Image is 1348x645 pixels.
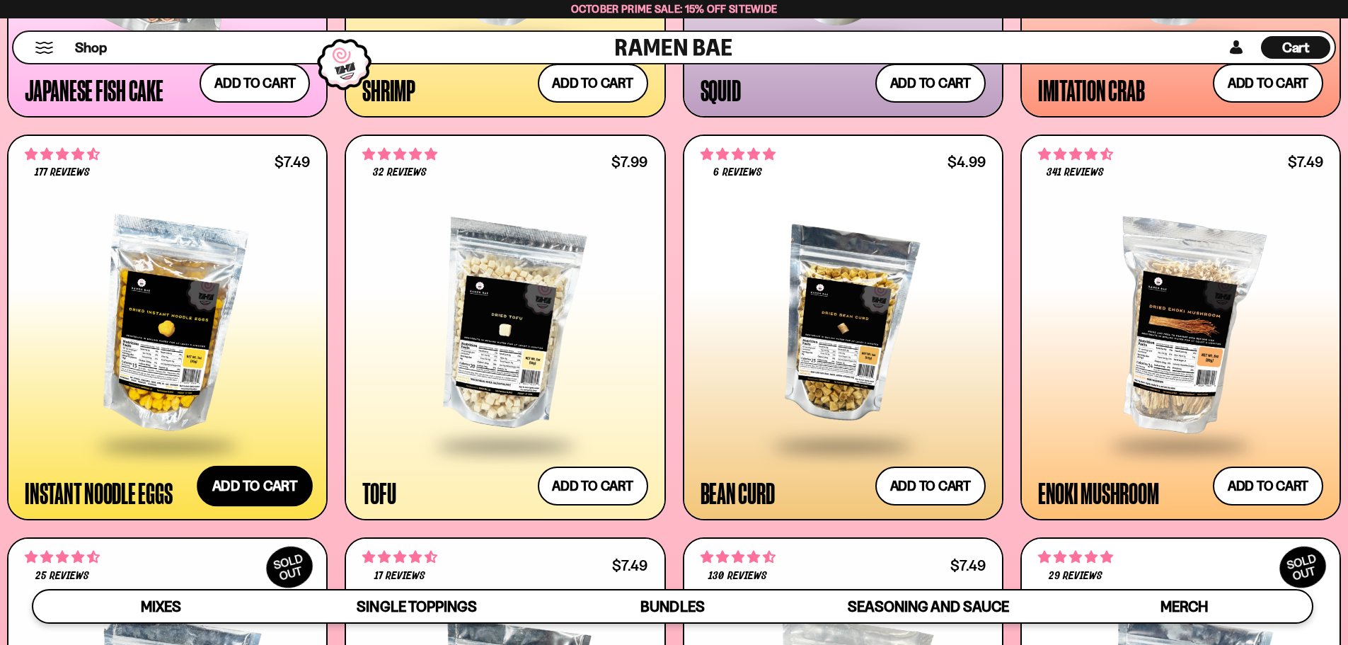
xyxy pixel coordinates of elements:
[538,467,648,506] button: Add to cart
[374,571,425,582] span: 17 reviews
[373,167,427,178] span: 32 reviews
[362,548,437,566] span: 4.59 stars
[289,590,544,622] a: Single Toppings
[25,145,100,164] span: 4.71 stars
[611,155,647,169] div: $7.99
[25,548,100,566] span: 4.52 stars
[197,466,313,507] button: Add to cart
[875,64,986,103] button: Add to cart
[683,135,1003,521] a: 5.00 stars 6 reviews $4.99 Bean Curd Add to cart
[538,64,648,103] button: Add to cart
[875,467,986,506] button: Add to cart
[1282,39,1310,56] span: Cart
[35,167,90,178] span: 177 reviews
[1056,590,1312,622] a: Merch
[35,42,54,54] button: Mobile Menu Trigger
[362,77,415,103] div: Shrimp
[357,598,476,615] span: Single Toppings
[848,598,1008,615] span: Seasoning and Sauce
[701,548,776,566] span: 4.68 stars
[713,167,761,178] span: 6 reviews
[1038,77,1145,103] div: Imitation Crab
[141,598,181,615] span: Mixes
[275,155,310,169] div: $7.49
[708,571,766,582] span: 130 reviews
[1020,135,1341,521] a: 4.53 stars 341 reviews $7.49 Enoki Mushroom Add to cart
[1038,548,1113,566] span: 4.86 stars
[1261,32,1330,63] div: Cart
[259,539,320,595] div: SOLD OUT
[1047,167,1104,178] span: 341 reviews
[571,2,778,16] span: October Prime Sale: 15% off Sitewide
[545,590,800,622] a: Bundles
[1049,571,1102,582] span: 29 reviews
[1213,467,1323,506] button: Add to cart
[25,77,163,103] div: Japanese Fish Cake
[612,559,647,572] div: $7.49
[75,38,107,57] span: Shop
[75,36,107,59] a: Shop
[701,145,776,164] span: 5.00 stars
[362,145,437,164] span: 4.78 stars
[950,559,986,572] div: $7.49
[1038,480,1159,506] div: Enoki Mushroom
[362,480,396,506] div: Tofu
[7,135,328,521] a: 4.71 stars 177 reviews $7.49 Instant Noodle Eggs Add to cart
[25,480,172,506] div: Instant Noodle Eggs
[701,77,741,103] div: Squid
[33,590,289,622] a: Mixes
[200,64,310,103] button: Add to cart
[701,480,775,506] div: Bean Curd
[1272,539,1333,595] div: SOLD OUT
[800,590,1056,622] a: Seasoning and Sauce
[1213,64,1323,103] button: Add to cart
[947,155,986,169] div: $4.99
[1160,598,1208,615] span: Merch
[1288,155,1323,169] div: $7.49
[1038,145,1113,164] span: 4.53 stars
[35,571,89,582] span: 25 reviews
[345,135,665,521] a: 4.78 stars 32 reviews $7.99 Tofu Add to cart
[640,598,704,615] span: Bundles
